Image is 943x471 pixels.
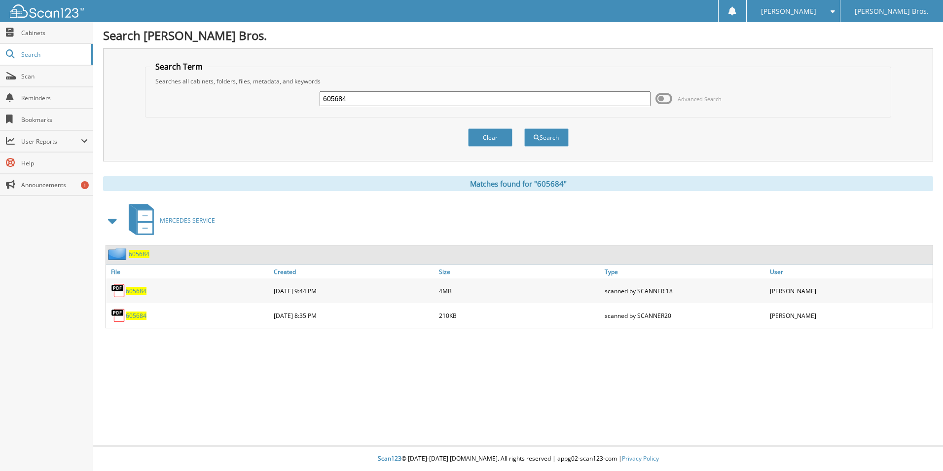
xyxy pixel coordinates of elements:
span: Advanced Search [678,95,722,103]
div: 4MB [436,281,602,301]
a: 605684 [126,312,146,320]
span: Search [21,50,86,59]
span: [PERSON_NAME] [761,8,816,14]
button: Search [524,128,569,147]
iframe: Chat Widget [894,424,943,471]
div: [PERSON_NAME] [767,306,933,325]
div: [PERSON_NAME] [767,281,933,301]
span: [PERSON_NAME] Bros. [855,8,929,14]
div: Matches found for "605684" [103,176,933,191]
span: Help [21,159,88,167]
span: Announcements [21,181,88,189]
img: folder2.png [108,248,129,260]
a: Size [436,265,602,278]
a: 605684 [129,250,149,258]
span: MERCEDES SERVICE [160,216,215,225]
a: 605684 [126,287,146,295]
div: Searches all cabinets, folders, files, metadata, and keywords [150,77,886,85]
div: 210KB [436,306,602,325]
a: Created [271,265,436,278]
span: Bookmarks [21,116,88,124]
div: 1 [81,181,89,189]
span: Cabinets [21,29,88,37]
span: Scan [21,72,88,80]
a: Type [602,265,767,278]
img: PDF.png [111,283,126,298]
button: Clear [468,128,512,147]
legend: Search Term [150,61,208,72]
h1: Search [PERSON_NAME] Bros. [103,27,933,43]
span: Reminders [21,94,88,102]
div: scanned by SCANNER20 [602,306,767,325]
a: Privacy Policy [622,454,659,463]
div: [DATE] 8:35 PM [271,306,436,325]
div: [DATE] 9:44 PM [271,281,436,301]
a: File [106,265,271,278]
div: scanned by SCANNER 18 [602,281,767,301]
a: User [767,265,933,278]
a: MERCEDES SERVICE [123,201,215,240]
span: User Reports [21,137,81,146]
img: scan123-logo-white.svg [10,4,84,18]
div: © [DATE]-[DATE] [DOMAIN_NAME]. All rights reserved | appg02-scan123-com | [93,447,943,471]
span: Scan123 [378,454,401,463]
img: PDF.png [111,308,126,323]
